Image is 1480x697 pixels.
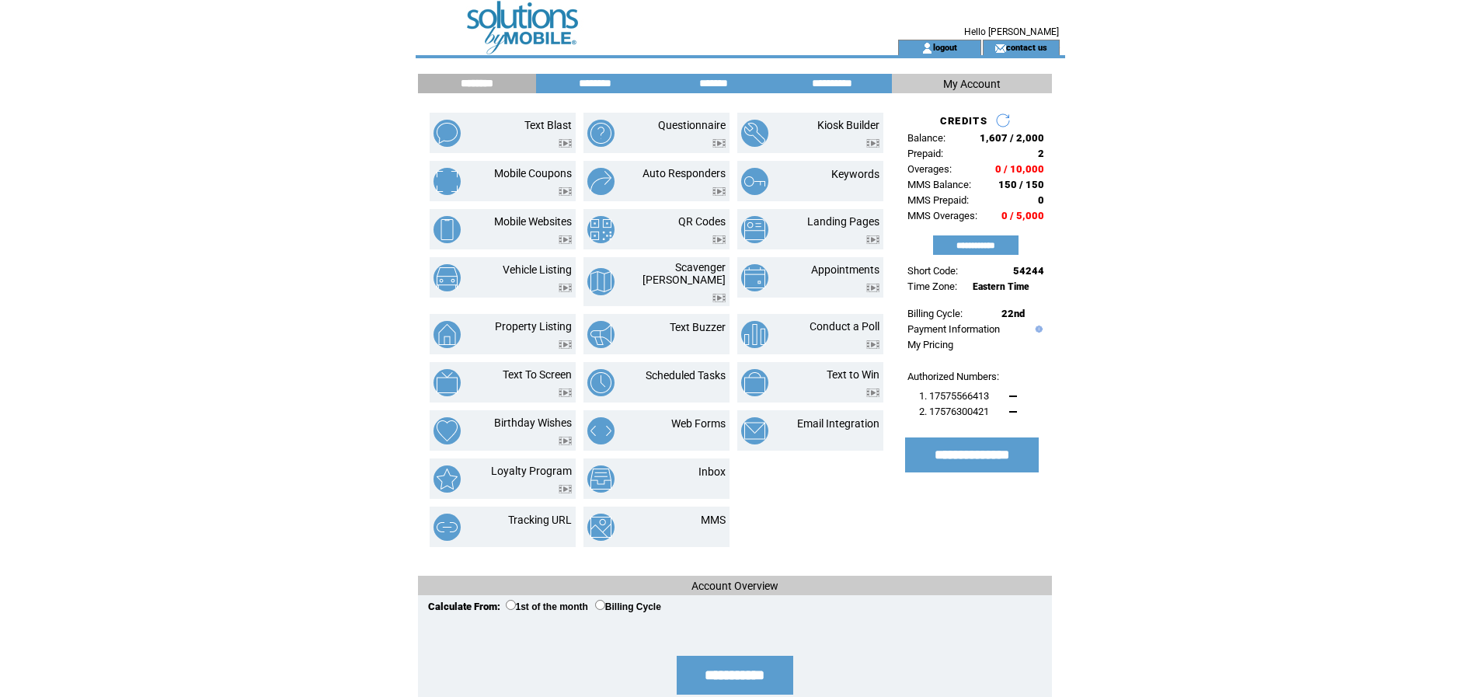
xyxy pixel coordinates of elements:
img: vehicle-listing.png [434,264,461,291]
a: Email Integration [797,417,879,430]
img: tracking-url.png [434,514,461,541]
a: Appointments [811,263,879,276]
a: Text Blast [524,119,572,131]
img: video.png [712,139,726,148]
img: keywords.png [741,168,768,195]
span: Authorized Numbers: [907,371,999,382]
img: video.png [866,235,879,244]
img: video.png [712,187,726,196]
a: Conduct a Poll [810,320,879,333]
span: Eastern Time [973,281,1029,292]
input: Billing Cycle [595,600,605,610]
span: 54244 [1013,265,1044,277]
img: help.gif [1032,326,1043,333]
img: landing-pages.png [741,216,768,243]
span: 0 [1038,194,1044,206]
img: video.png [866,389,879,397]
span: Prepaid: [907,148,943,159]
a: Loyalty Program [491,465,572,477]
img: mobile-coupons.png [434,168,461,195]
a: Scavenger [PERSON_NAME] [642,261,726,286]
img: conduct-a-poll.png [741,321,768,348]
a: Property Listing [495,320,572,333]
a: Keywords [831,168,879,180]
img: video.png [559,235,572,244]
img: email-integration.png [741,417,768,444]
span: MMS Prepaid: [907,194,969,206]
img: video.png [559,485,572,493]
img: video.png [559,284,572,292]
a: Payment Information [907,323,1000,335]
a: Auto Responders [642,167,726,179]
span: Short Code: [907,265,958,277]
img: text-to-screen.png [434,369,461,396]
span: 0 / 10,000 [995,163,1044,175]
a: Vehicle Listing [503,263,572,276]
span: MMS Balance: [907,179,971,190]
a: My Pricing [907,339,953,350]
img: mms.png [587,514,615,541]
img: scavenger-hunt.png [587,268,615,295]
a: Kiosk Builder [817,119,879,131]
a: logout [933,42,957,52]
span: Balance: [907,132,945,144]
img: questionnaire.png [587,120,615,147]
img: mobile-websites.png [434,216,461,243]
img: text-to-win.png [741,369,768,396]
img: video.png [866,340,879,349]
span: Billing Cycle: [907,308,963,319]
img: kiosk-builder.png [741,120,768,147]
a: Mobile Websites [494,215,572,228]
a: QR Codes [678,215,726,228]
img: qr-codes.png [587,216,615,243]
img: video.png [559,139,572,148]
img: loyalty-program.png [434,465,461,493]
span: Calculate From: [428,601,500,612]
a: Questionnaire [658,119,726,131]
span: Overages: [907,163,952,175]
img: web-forms.png [587,417,615,444]
img: property-listing.png [434,321,461,348]
img: auto-responders.png [587,168,615,195]
a: Text to Win [827,368,879,381]
a: Inbox [698,465,726,478]
a: Mobile Coupons [494,167,572,179]
img: video.png [866,284,879,292]
a: Birthday Wishes [494,416,572,429]
img: video.png [712,235,726,244]
img: appointments.png [741,264,768,291]
label: Billing Cycle [595,601,661,612]
label: 1st of the month [506,601,588,612]
img: video.png [559,340,572,349]
span: 150 / 150 [998,179,1044,190]
a: contact us [1006,42,1047,52]
img: account_icon.gif [921,42,933,54]
span: 2 [1038,148,1044,159]
img: text-blast.png [434,120,461,147]
input: 1st of the month [506,600,516,610]
img: video.png [559,437,572,445]
img: birthday-wishes.png [434,417,461,444]
span: 1,607 / 2,000 [980,132,1044,144]
span: CREDITS [940,115,987,127]
span: 22nd [1001,308,1025,319]
span: 1. 17575566413 [919,390,989,402]
span: 0 / 5,000 [1001,210,1044,221]
a: Text To Screen [503,368,572,381]
a: Text Buzzer [670,321,726,333]
a: Web Forms [671,417,726,430]
a: Landing Pages [807,215,879,228]
a: Tracking URL [508,514,572,526]
span: MMS Overages: [907,210,977,221]
img: contact_us_icon.gif [994,42,1006,54]
span: Time Zone: [907,281,957,292]
img: video.png [712,294,726,302]
img: text-buzzer.png [587,321,615,348]
span: Account Overview [691,580,778,592]
img: video.png [559,389,572,397]
img: scheduled-tasks.png [587,369,615,396]
img: video.png [866,139,879,148]
img: video.png [559,187,572,196]
a: Scheduled Tasks [646,369,726,382]
span: 2. 17576300421 [919,406,989,417]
